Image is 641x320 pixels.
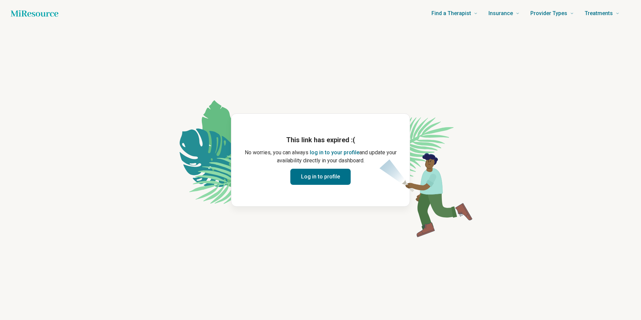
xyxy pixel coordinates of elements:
[11,7,58,20] a: Home page
[310,149,359,157] button: log in to your profile
[242,149,399,165] p: No worries, you can always and update your availability directly in your dashboard.
[290,169,351,185] button: Log in to profile
[530,9,567,18] span: Provider Types
[431,9,471,18] span: Find a Therapist
[242,135,399,145] h1: This link has expired :(
[488,9,513,18] span: Insurance
[585,9,613,18] span: Treatments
